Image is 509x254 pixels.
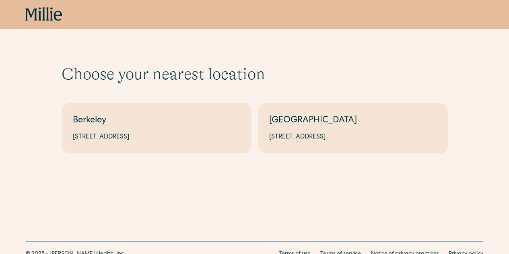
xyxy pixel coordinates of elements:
[62,103,251,153] a: Berkeley[STREET_ADDRESS]
[25,7,62,22] a: home
[73,114,240,128] div: Berkeley
[269,132,437,142] div: [STREET_ADDRESS]
[73,132,240,142] div: [STREET_ADDRESS]
[62,64,448,84] h1: Choose your nearest location
[258,103,448,153] a: [GEOGRAPHIC_DATA][STREET_ADDRESS]
[269,114,437,128] div: [GEOGRAPHIC_DATA]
